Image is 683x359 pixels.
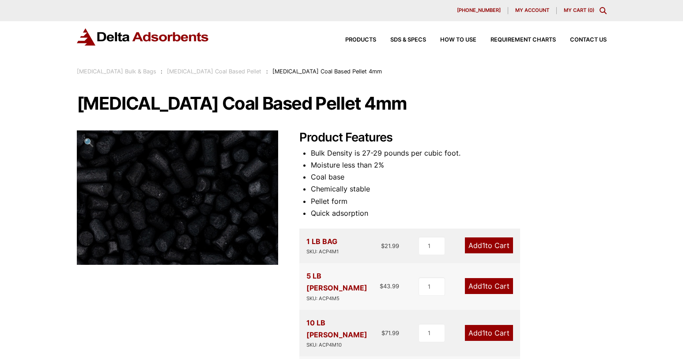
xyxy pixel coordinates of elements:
[77,130,101,155] a: View full-screen image gallery
[306,341,382,349] div: SKU: ACP4M10
[306,317,382,349] div: 10 LB [PERSON_NAME]
[167,68,261,75] a: [MEDICAL_DATA] Coal Based Pellet
[465,237,513,253] a: Add1to Cart
[440,37,476,43] span: How to Use
[450,7,508,14] a: [PHONE_NUMBER]
[390,37,426,43] span: SDS & SPECS
[266,68,268,75] span: :
[476,37,556,43] a: Requirement Charts
[426,37,476,43] a: How to Use
[299,130,607,145] h2: Product Features
[84,137,94,147] span: 🔍
[491,37,556,43] span: Requirement Charts
[600,7,607,14] div: Toggle Modal Content
[482,241,485,250] span: 1
[482,328,485,337] span: 1
[311,183,607,195] li: Chemically stable
[556,37,607,43] a: Contact Us
[306,270,380,302] div: 5 LB [PERSON_NAME]
[465,325,513,341] a: Add1to Cart
[306,294,380,303] div: SKU: ACP4M5
[381,329,399,336] bdi: 71.99
[376,37,426,43] a: SDS & SPECS
[77,68,156,75] a: [MEDICAL_DATA] Bulk & Bags
[381,329,385,336] span: $
[380,283,399,290] bdi: 43.99
[161,68,162,75] span: :
[457,8,501,13] span: [PHONE_NUMBER]
[465,278,513,294] a: Add1to Cart
[77,28,209,46] img: Delta Adsorbents
[331,37,376,43] a: Products
[570,37,607,43] span: Contact Us
[381,242,385,249] span: $
[482,282,485,290] span: 1
[508,7,557,14] a: My account
[311,207,607,219] li: Quick adsorption
[345,37,376,43] span: Products
[381,242,399,249] bdi: 21.99
[306,236,339,256] div: 1 LB BAG
[311,159,607,171] li: Moisture less than 2%
[589,7,592,13] span: 0
[311,147,607,159] li: Bulk Density is 27-29 pounds per cubic foot.
[77,94,607,113] h1: [MEDICAL_DATA] Coal Based Pellet 4mm
[380,283,383,290] span: $
[564,7,594,13] a: My Cart (0)
[306,248,339,256] div: SKU: ACP4M1
[272,68,382,75] span: [MEDICAL_DATA] Coal Based Pellet 4mm
[515,8,549,13] span: My account
[311,171,607,183] li: Coal base
[311,195,607,207] li: Pellet form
